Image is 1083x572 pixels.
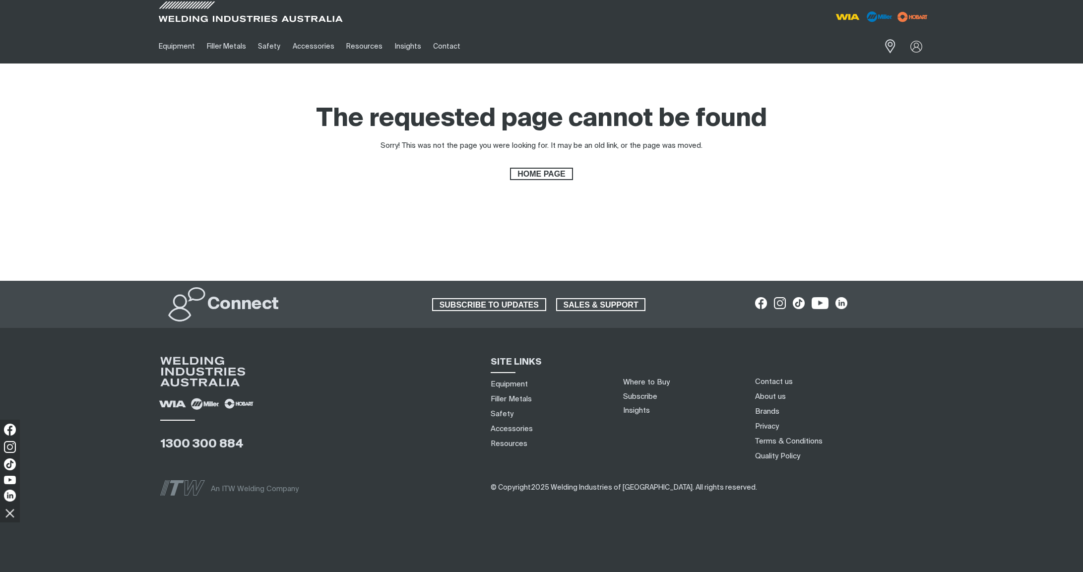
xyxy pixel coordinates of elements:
[623,393,657,400] a: Subscribe
[491,484,757,491] span: © Copyright 2025 Welding Industries of [GEOGRAPHIC_DATA] . All rights reserved.
[487,377,611,451] nav: Sitemap
[4,490,16,502] img: LinkedIn
[511,168,572,181] span: HOME PAGE
[556,298,646,311] a: SALES & SUPPORT
[4,476,16,484] img: YouTube
[491,484,757,491] span: ​​​​​​​​​​​​​​​​​​ ​​​​​​
[510,168,573,181] a: HOME PAGE
[287,29,340,64] a: Accessories
[201,29,252,64] a: Filler Metals
[4,458,16,470] img: TikTok
[252,29,286,64] a: Safety
[491,439,527,449] a: Resources
[491,424,533,434] a: Accessories
[432,298,546,311] a: SUBSCRIBE TO UPDATES
[557,298,645,311] span: SALES & SUPPORT
[491,358,542,367] span: SITE LINKS
[1,505,18,521] img: hide socials
[340,29,388,64] a: Resources
[388,29,427,64] a: Insights
[4,441,16,453] img: Instagram
[623,379,670,386] a: Where to Buy
[4,424,16,436] img: Facebook
[427,29,466,64] a: Contact
[153,29,736,64] nav: Main
[207,294,279,316] h2: Connect
[381,140,702,152] div: Sorry! This was not the page you were looking for. It may be an old link, or the page was moved.
[755,406,779,417] a: Brands
[316,103,767,135] h1: The requested page cannot be found
[491,379,528,389] a: Equipment
[755,451,800,461] a: Quality Policy
[433,298,545,311] span: SUBSCRIBE TO UPDATES
[755,436,823,446] a: Terms & Conditions
[211,485,299,493] span: An ITW Welding Company
[894,9,931,24] img: miller
[160,438,244,450] a: 1300 300 884
[755,391,786,402] a: About us
[755,421,779,432] a: Privacy
[623,407,650,414] a: Insights
[153,29,201,64] a: Equipment
[752,374,942,463] nav: Footer
[491,409,513,419] a: Safety
[491,394,532,404] a: Filler Metals
[755,377,793,387] a: Contact us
